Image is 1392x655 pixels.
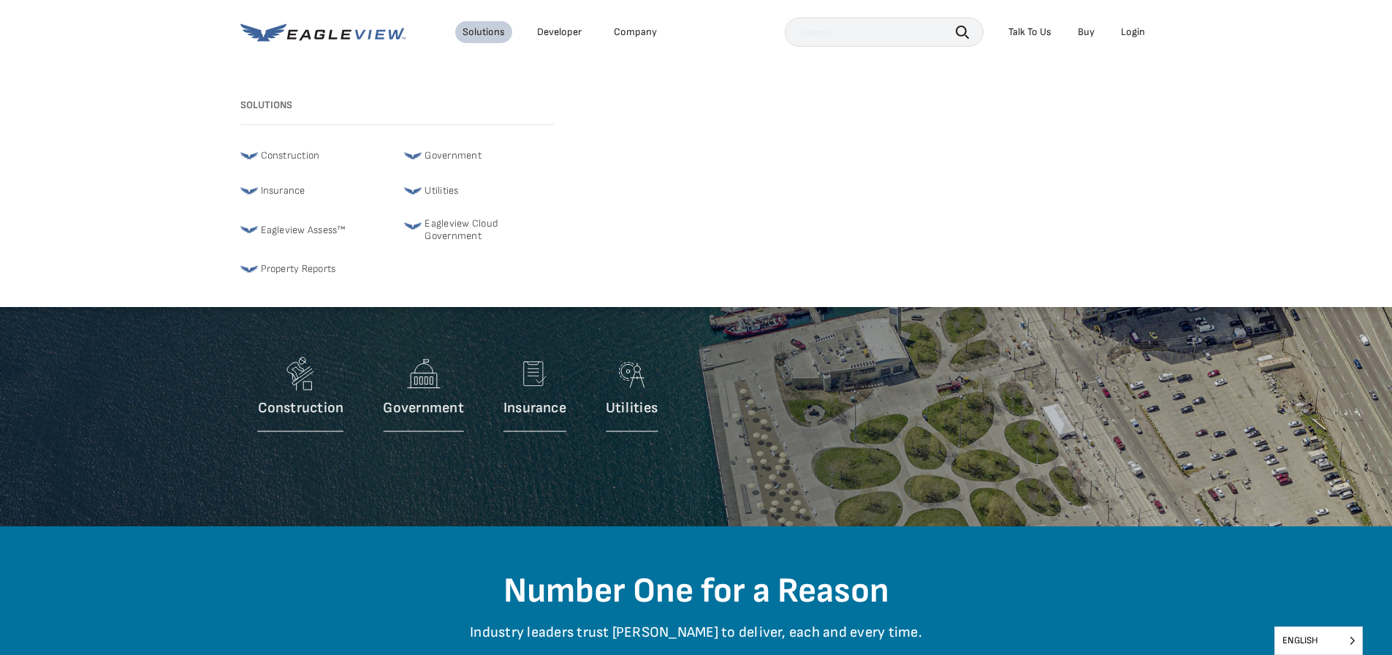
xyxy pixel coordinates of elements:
input: Search [785,18,984,47]
a: Utilities [606,352,658,439]
a: Government [404,147,554,164]
img: favicon-32x32-1.png [240,260,258,278]
span: Government [425,147,481,164]
span: English [1275,627,1362,654]
a: Eagleview Cloud Government [404,217,554,243]
img: favicon-32x32-1.png [240,182,258,200]
img: favicon-32x32-1.png [404,182,422,200]
p: Government [383,399,463,417]
div: Login [1121,26,1145,39]
p: Construction [258,399,344,417]
p: Utilities [606,399,658,417]
span: Construction [261,147,320,164]
a: Government [383,352,463,439]
a: Utilities [404,182,554,200]
img: favicon-32x32-1.png [404,147,422,164]
div: Solutions [463,26,505,39]
a: Buy [1078,26,1095,39]
aside: Language selected: English [1274,626,1363,655]
a: Construction [240,147,390,164]
div: Company [614,26,657,39]
span: Eagleview Cloud Government [425,217,554,243]
img: favicon-32x32-1.png [240,147,258,164]
a: Eagleview Assess™ [240,221,390,238]
h2: Number One for a Reason [269,570,1124,613]
a: Property Reports [240,260,390,278]
a: Insurance [503,352,566,439]
a: Insurance [240,182,390,200]
p: Insurance [503,399,566,417]
img: favicon-32x32-1.png [240,221,258,238]
span: Eagleview Assess™ [261,221,346,238]
span: Property Reports [261,260,336,278]
img: favicon-32x32-1.png [404,217,422,235]
span: Insurance [261,182,305,200]
a: Construction [258,352,344,439]
div: Talk To Us [1008,26,1051,39]
a: Developer [537,26,582,39]
span: Utilities [425,182,458,200]
h3: Solutions [240,99,555,112]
